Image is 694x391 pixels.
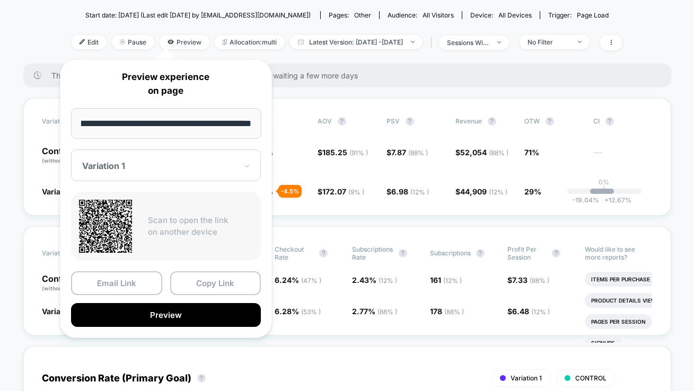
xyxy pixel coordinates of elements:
[215,35,285,49] span: Allocation: multi
[379,277,398,285] span: ( 12 % )
[476,249,485,257] button: ?
[392,187,429,196] span: 6.98
[72,35,107,49] span: Edit
[318,148,368,157] span: $
[290,35,423,49] span: Latest Version: [DATE] - [DATE]
[430,249,471,257] span: Subscriptions
[42,157,90,164] span: (without changes)
[409,149,428,157] span: ( 88 % )
[387,187,429,196] span: $
[387,148,428,157] span: $
[85,11,311,19] span: Start date: [DATE] (Last edit [DATE] by [EMAIL_ADDRESS][DOMAIN_NAME])
[197,374,206,383] button: ?
[462,11,540,19] span: Device:
[275,276,321,285] span: 6.24 %
[406,117,414,126] button: ?
[507,276,549,285] span: $
[52,71,650,80] span: There are still no statistically significant results. We recommend waiting a few more days
[71,271,162,295] button: Email Link
[160,35,209,49] span: Preview
[430,307,464,316] span: 178
[546,117,554,126] button: ?
[488,117,496,126] button: ?
[585,245,652,261] p: Would like to see more reports?
[444,308,464,316] span: ( 88 % )
[319,249,328,257] button: ?
[354,11,371,19] span: other
[443,277,462,285] span: ( 12 % )
[605,117,614,126] button: ?
[594,117,652,126] span: CI
[353,245,393,261] span: Subscriptions Rate
[378,308,398,316] span: ( 88 % )
[430,276,462,285] span: 161
[298,39,304,45] img: calendar
[511,374,542,382] span: Variation 1
[42,117,101,126] span: Variation
[318,187,365,196] span: $
[594,149,652,165] span: ---
[552,249,560,257] button: ?
[456,148,509,157] span: $
[42,245,101,261] span: Variation
[275,245,314,261] span: Checkout Rate
[489,188,508,196] span: ( 12 % )
[530,277,549,285] span: ( 88 % )
[399,249,407,257] button: ?
[585,314,652,329] li: Pages Per Session
[112,35,154,49] span: Pause
[604,196,609,204] span: +
[548,11,609,19] div: Trigger:
[585,293,682,308] li: Product Details Views Rate
[531,308,550,316] span: ( 12 % )
[411,188,429,196] span: ( 12 % )
[275,307,321,316] span: 6.28 %
[461,187,508,196] span: 44,909
[507,307,550,316] span: $
[512,307,550,316] span: 6.48
[507,245,547,261] span: Profit Per Session
[323,148,368,157] span: 185.25
[329,11,371,19] div: Pages:
[585,272,656,287] li: Items Per Purchase
[80,39,85,45] img: edit
[599,178,610,186] p: 0%
[42,187,80,196] span: Variation 1
[512,276,549,285] span: 7.33
[71,70,261,97] p: Preview experience on page
[578,41,582,43] img: end
[42,147,101,165] p: Control
[318,117,332,125] span: AOV
[223,39,227,45] img: rebalance
[447,39,489,47] div: sessions with impression
[461,148,509,157] span: 52,054
[572,196,599,204] span: -19.04 %
[585,335,621,350] li: Signups
[392,148,428,157] span: 7.87
[599,196,631,204] span: 12.67 %
[278,185,302,198] div: - 4.5 %
[301,277,321,285] span: ( 47 % )
[498,11,532,19] span: all devices
[576,374,607,382] span: CONTROL
[428,35,439,50] span: |
[525,117,583,126] span: OTW
[42,285,90,291] span: (without changes)
[42,274,109,292] p: Control
[387,117,400,125] span: PSV
[525,148,540,157] span: 71%
[456,117,482,125] span: Revenue
[525,187,542,196] span: 29%
[120,39,125,45] img: end
[528,38,570,46] div: No Filter
[353,307,398,316] span: 2.77 %
[456,187,508,196] span: $
[349,188,365,196] span: ( 9 % )
[423,11,454,19] span: All Visitors
[350,149,368,157] span: ( 91 % )
[301,308,321,316] span: ( 53 % )
[338,117,346,126] button: ?
[323,187,365,196] span: 172.07
[489,149,509,157] span: ( 88 % )
[411,41,415,43] img: end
